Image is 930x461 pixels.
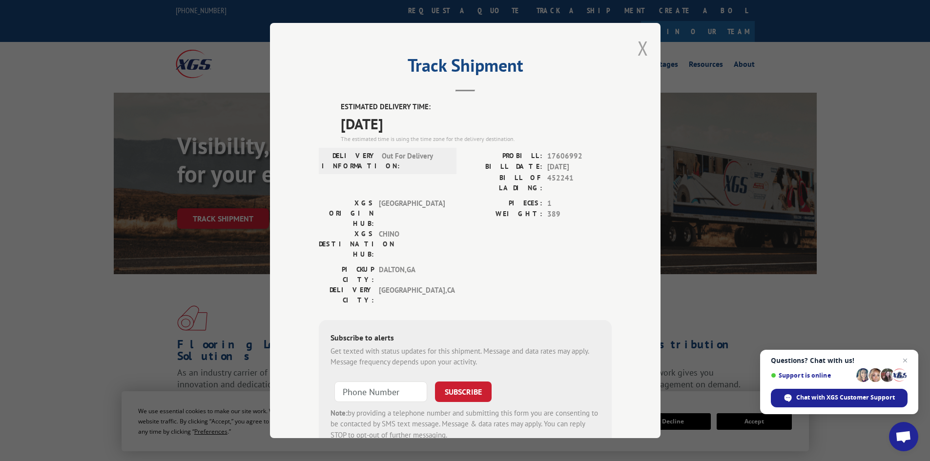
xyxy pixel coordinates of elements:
[465,198,542,209] label: PIECES:
[899,355,911,366] span: Close chat
[331,408,348,418] strong: Note:
[547,151,612,162] span: 17606992
[382,151,448,171] span: Out For Delivery
[322,151,377,171] label: DELIVERY INFORMATION:
[889,422,918,451] div: Open chat
[771,372,853,379] span: Support is online
[547,198,612,209] span: 1
[379,264,445,285] span: DALTON , GA
[319,285,374,305] label: DELIVERY CITY:
[547,209,612,220] span: 389
[319,229,374,260] label: XGS DESTINATION HUB:
[331,332,600,346] div: Subscribe to alerts
[341,113,612,135] span: [DATE]
[319,198,374,229] label: XGS ORIGIN HUB:
[319,264,374,285] label: PICKUP CITY:
[379,229,445,260] span: CHINO
[771,389,908,407] div: Chat with XGS Customer Support
[638,35,648,61] button: Close modal
[547,173,612,193] span: 452241
[341,135,612,143] div: The estimated time is using the time zone for the delivery destination.
[465,151,542,162] label: PROBILL:
[319,59,612,77] h2: Track Shipment
[379,285,445,305] span: [GEOGRAPHIC_DATA] , CA
[465,161,542,173] label: BILL DATE:
[334,381,427,402] input: Phone Number
[341,101,612,113] label: ESTIMATED DELIVERY TIME:
[379,198,445,229] span: [GEOGRAPHIC_DATA]
[796,393,895,402] span: Chat with XGS Customer Support
[331,408,600,441] div: by providing a telephone number and submitting this form you are consenting to be contacted by SM...
[331,346,600,368] div: Get texted with status updates for this shipment. Message and data rates may apply. Message frequ...
[771,357,908,364] span: Questions? Chat with us!
[465,209,542,220] label: WEIGHT:
[465,173,542,193] label: BILL OF LADING:
[435,381,492,402] button: SUBSCRIBE
[547,161,612,173] span: [DATE]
